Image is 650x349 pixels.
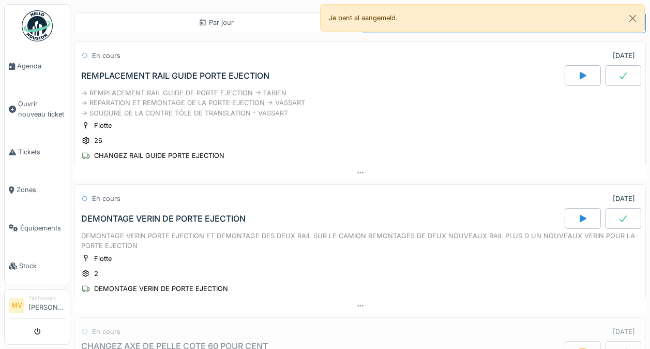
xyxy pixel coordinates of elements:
a: Ouvrir nouveau ticket [5,85,70,133]
div: Je bent al aangemeld. [320,4,645,32]
div: DEMONTAGE VERIN PORTE EJECTION ET DEMONTAGE DES DEUX RAIL SUR LE CAMION REMONTAGES DE DEUX NOUVEA... [81,231,639,251]
li: [PERSON_NAME] [28,294,66,316]
div: Flotte [94,121,112,130]
div: 2 [94,269,98,279]
div: CHANGEZ RAIL GUIDE PORTE EJECTION [94,151,224,161]
a: Équipements [5,209,70,247]
a: Tickets [5,133,70,171]
div: [DATE] [613,51,635,61]
span: Tickets [18,147,66,157]
a: MV Technicien[PERSON_NAME] [9,294,66,319]
span: Stock [19,261,66,271]
span: Équipements [20,223,66,233]
div: DEMONTAGE VERIN DE PORTE EJECTION [81,214,246,224]
span: Zones [17,185,66,195]
a: Agenda [5,47,70,85]
div: En cours [92,194,120,203]
div: DEMONTAGE VERIN DE PORTE EJECTION [94,284,228,294]
div: REMPLACEMENT RAIL GUIDE PORTE EJECTION [81,71,269,81]
div: [DATE] [613,194,635,203]
button: Close [621,5,644,32]
div: Par jour [199,18,234,27]
div: Flotte [94,254,112,264]
img: Badge_color-CXgf-gQk.svg [22,10,53,41]
div: Technicien [28,294,66,302]
div: -> REMPLACEMENT RAIL GUIDE DE PORTE EJECTION -> FABIEN -> REPARATION ET REMONTAGE DE LA PORTE EJE... [81,88,639,118]
div: En cours [92,51,120,61]
div: [DATE] [613,327,635,337]
a: Zones [5,171,70,209]
div: 26 [94,136,102,146]
div: En cours [92,327,120,337]
a: Stock [5,247,70,285]
span: Ouvrir nouveau ticket [18,99,66,119]
span: Agenda [17,61,66,71]
li: MV [9,298,24,313]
